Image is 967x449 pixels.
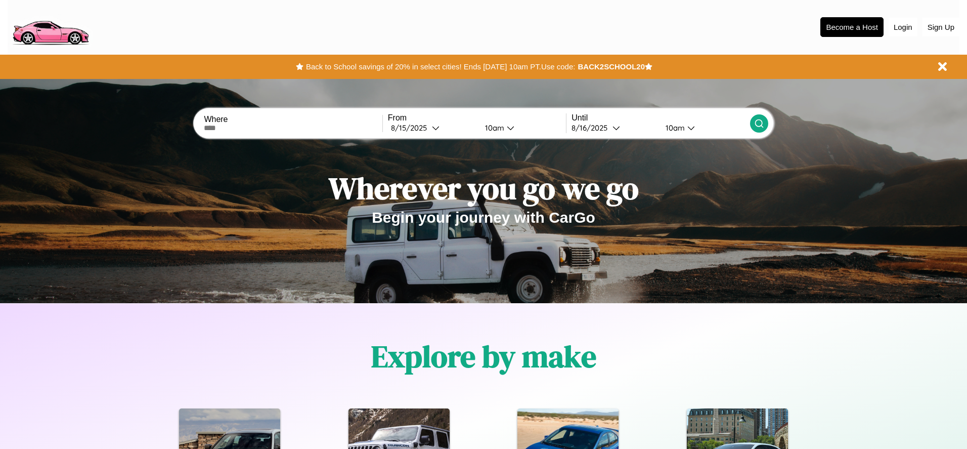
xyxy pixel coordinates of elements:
button: Login [889,18,917,36]
label: Until [572,113,750,123]
button: Sign Up [922,18,959,36]
b: BACK2SCHOOL20 [578,62,645,71]
img: logo [8,5,93,48]
button: Back to School savings of 20% in select cities! Ends [DATE] 10am PT.Use code: [303,60,578,74]
div: 8 / 15 / 2025 [391,123,432,133]
button: 10am [477,123,566,133]
button: 8/15/2025 [388,123,477,133]
label: Where [204,115,382,124]
div: 10am [480,123,507,133]
button: 10am [657,123,750,133]
button: Become a Host [820,17,884,37]
label: From [388,113,566,123]
div: 8 / 16 / 2025 [572,123,612,133]
h1: Explore by make [371,336,596,377]
div: 10am [661,123,687,133]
